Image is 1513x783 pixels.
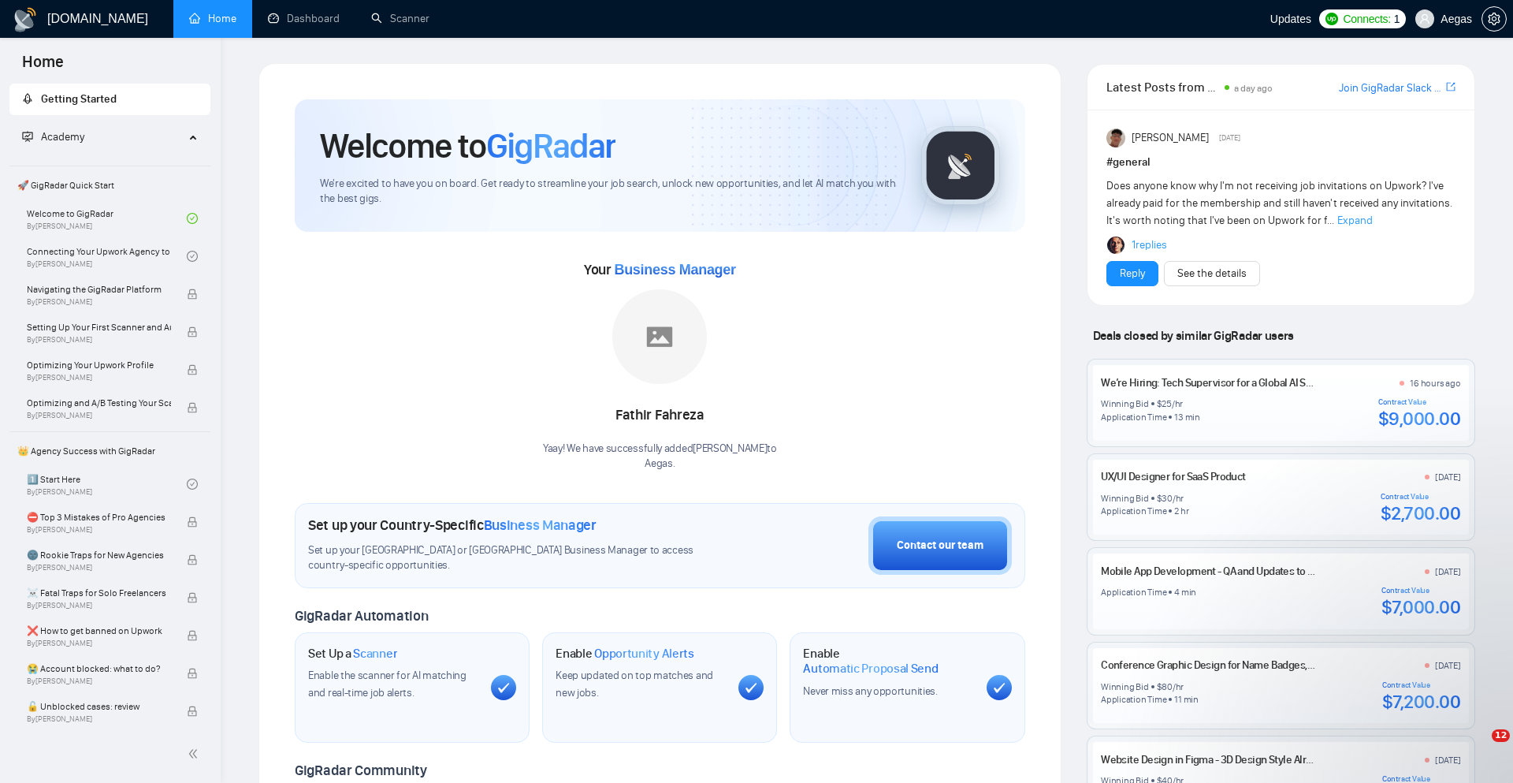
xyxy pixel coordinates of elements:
div: $9,000.00 [1378,407,1461,431]
span: Enable the scanner for AI matching and real-time job alerts. [308,669,467,699]
span: By [PERSON_NAME] [27,335,171,345]
a: searchScanner [371,12,429,25]
a: 1️⃣ Start HereBy[PERSON_NAME] [27,467,187,501]
div: $ [1157,680,1162,693]
a: Join GigRadar Slack Community [1339,80,1443,97]
span: We're excited to have you on board. Get ready to streamline your job search, unlock new opportuni... [320,177,896,207]
span: lock [187,706,198,717]
div: $ [1157,397,1162,410]
span: lock [187,554,198,565]
span: By [PERSON_NAME] [27,601,171,610]
span: By [PERSON_NAME] [27,677,171,686]
span: Business Manager [614,262,735,278]
iframe: Intercom live chat [1459,729,1497,767]
span: 🌚 Rookie Traps for New Agencies [27,547,171,563]
img: logo [13,7,38,32]
span: Latest Posts from the GigRadar Community [1106,77,1221,97]
div: Application Time [1101,693,1166,706]
span: lock [187,326,198,337]
p: Aegas . [543,457,777,472]
li: Getting Started [9,84,210,115]
span: 🚀 GigRadar Quick Start [11,170,209,201]
span: lock [187,592,198,603]
span: user [1419,13,1430,24]
a: Welcome to GigRadarBy[PERSON_NAME] [27,201,187,236]
span: By [PERSON_NAME] [27,411,171,420]
span: By [PERSON_NAME] [27,297,171,307]
img: upwork-logo.png [1325,13,1338,25]
div: 4 min [1174,586,1196,598]
div: Application Time [1101,411,1166,423]
span: export [1446,80,1455,93]
div: [DATE] [1435,754,1461,766]
span: Navigating the GigRadar Platform [27,282,171,297]
button: Reply [1106,261,1158,286]
span: GigRadar Community [295,762,427,779]
img: Randi Tovar [1106,129,1125,147]
div: Winning Bid [1101,397,1148,410]
div: $ [1157,492,1162,505]
div: /hr [1173,680,1184,693]
a: dashboardDashboard [268,12,340,25]
span: Automatic Proposal Send [803,661,938,677]
h1: Set up your Country-Specific [308,516,597,534]
span: lock [187,630,198,641]
button: Contact our team [868,516,1012,575]
a: setting [1481,13,1507,25]
span: Opportunity Alerts [594,646,694,662]
div: /hr [1172,397,1183,410]
div: 30 [1162,492,1173,505]
div: 25 [1162,397,1172,410]
span: Scanner [353,646,397,662]
span: Business Manager [484,516,597,534]
span: Optimizing Your Upwork Profile [27,357,171,373]
span: ❌ How to get banned on Upwork [27,623,171,639]
span: Deals closed by similar GigRadar users [1087,322,1300,349]
span: double-left [188,746,203,762]
div: Contract Value [1378,397,1461,407]
span: Expand [1337,214,1373,227]
div: /hr [1173,492,1184,505]
h1: Welcome to [320,125,615,167]
a: Mobile App Development - QA and Updates to Current App [1101,565,1362,578]
div: 2 hr [1174,505,1188,517]
h1: Set Up a [308,646,397,662]
span: Optimizing and A/B Testing Your Scanner for Better Results [27,395,171,411]
a: We’re Hiring: Tech Supervisor for a Global AI Startup – CampiX [1101,376,1377,390]
span: GigRadar Automation [295,607,428,625]
span: Home [9,50,76,84]
div: Winning Bid [1101,492,1148,505]
a: See the details [1177,265,1247,282]
span: lock [187,668,198,679]
div: Fathir Fahreza [543,402,777,429]
span: 12 [1492,729,1510,742]
button: setting [1481,6,1507,32]
h1: Enable [803,646,973,677]
span: lock [187,364,198,375]
a: Conference Graphic Design for Name Badges, Signage, ETC. [1101,658,1370,672]
span: lock [187,289,198,300]
span: [DATE] [1219,131,1240,145]
a: homeHome [189,12,236,25]
span: Does anyone know why I'm not receiving job invitations on Upwork? I've already paid for the membe... [1106,179,1452,227]
a: Website Design in Figma - 3D Design Style Already Set [1101,753,1344,766]
span: Never miss any opportunities. [803,684,937,698]
span: By [PERSON_NAME] [27,525,171,535]
div: Winning Bid [1101,680,1148,693]
h1: # general [1106,154,1455,171]
span: fund-projection-screen [22,131,33,142]
span: By [PERSON_NAME] [27,714,171,724]
span: 👑 Agency Success with GigRadar [11,435,209,467]
span: rocket [22,93,33,104]
div: Yaay! We have successfully added [PERSON_NAME] to [543,442,777,472]
span: check-circle [187,479,198,490]
span: Set up your [GEOGRAPHIC_DATA] or [GEOGRAPHIC_DATA] Business Manager to access country-specific op... [308,543,730,573]
a: UX/UI Designer for SaaS Product [1101,470,1246,483]
a: Reply [1120,265,1145,282]
span: Your [584,261,736,278]
span: ☠️ Fatal Traps for Solo Freelancers [27,585,171,601]
a: Connecting Your Upwork Agency to GigRadarBy[PERSON_NAME] [27,239,187,274]
img: gigradar-logo.png [921,126,1000,205]
a: export [1446,80,1455,95]
span: Updates [1270,13,1311,25]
